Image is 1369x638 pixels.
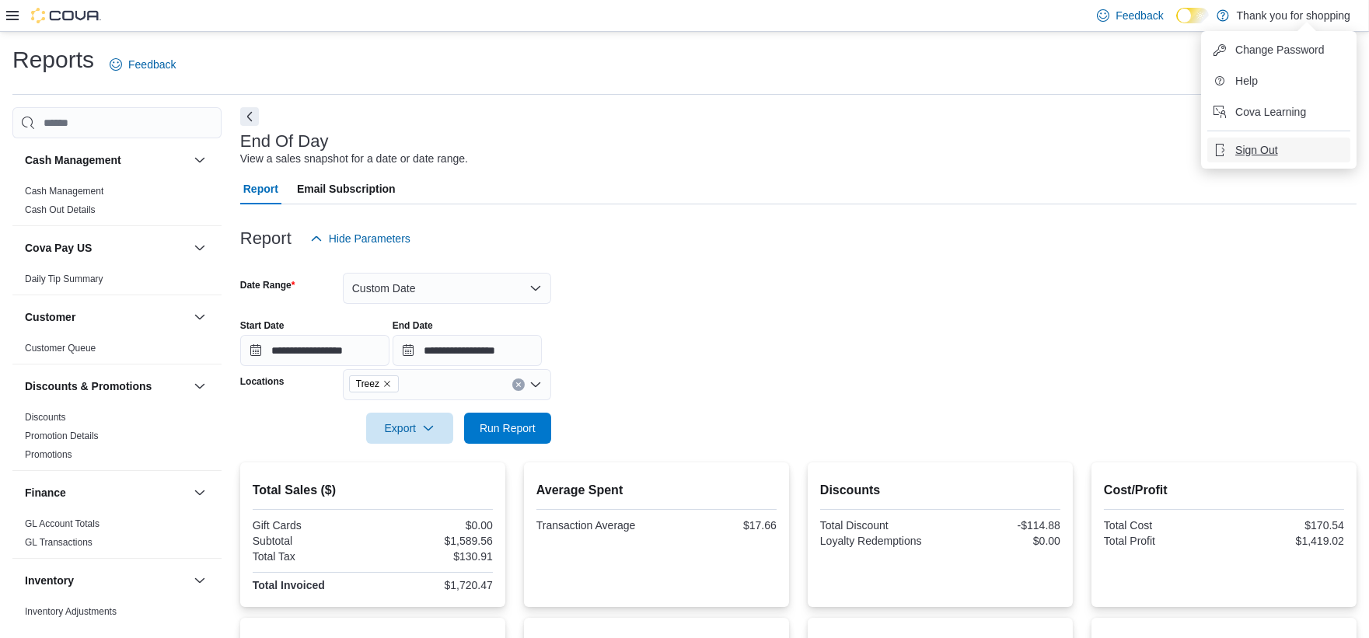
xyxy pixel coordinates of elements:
[1116,8,1163,23] span: Feedback
[529,378,542,391] button: Open list of options
[1235,73,1258,89] span: Help
[820,519,938,532] div: Total Discount
[25,573,74,588] h3: Inventory
[12,182,222,225] div: Cash Management
[512,378,525,391] button: Clear input
[25,518,100,529] a: GL Account Totals
[25,606,117,617] a: Inventory Adjustments
[1227,535,1344,547] div: $1,419.02
[103,49,182,80] a: Feedback
[536,481,777,500] h2: Average Spent
[820,481,1060,500] h2: Discounts
[25,343,96,354] a: Customer Queue
[943,519,1060,532] div: -$114.88
[253,535,370,547] div: Subtotal
[1207,138,1350,162] button: Sign Out
[12,270,222,295] div: Cova Pay US
[190,308,209,326] button: Customer
[659,519,777,532] div: $17.66
[253,579,325,591] strong: Total Invoiced
[393,319,433,332] label: End Date
[25,537,93,548] a: GL Transactions
[25,240,92,256] h3: Cova Pay US
[393,335,542,366] input: Press the down key to open a popover containing a calendar.
[356,376,379,392] span: Treez
[1235,142,1277,158] span: Sign Out
[25,185,103,197] span: Cash Management
[25,309,75,325] h3: Customer
[25,431,99,441] a: Promotion Details
[1104,519,1221,532] div: Total Cost
[190,151,209,169] button: Cash Management
[25,430,99,442] span: Promotion Details
[240,375,285,388] label: Locations
[25,152,187,168] button: Cash Management
[25,240,187,256] button: Cova Pay US
[1235,104,1306,120] span: Cova Learning
[240,319,285,332] label: Start Date
[375,519,493,532] div: $0.00
[25,573,187,588] button: Inventory
[943,535,1060,547] div: $0.00
[382,379,392,389] button: Remove Treez from selection in this group
[25,152,121,168] h3: Cash Management
[12,44,94,75] h1: Reports
[25,274,103,284] a: Daily Tip Summary
[243,173,278,204] span: Report
[12,408,222,470] div: Discounts & Promotions
[536,519,654,532] div: Transaction Average
[820,535,938,547] div: Loyalty Redemptions
[25,412,66,423] a: Discounts
[366,413,453,444] button: Export
[464,413,551,444] button: Run Report
[25,449,72,460] a: Promotions
[343,273,551,304] button: Custom Date
[25,204,96,216] span: Cash Out Details
[12,339,222,364] div: Customer
[240,107,259,126] button: Next
[25,378,187,394] button: Discounts & Promotions
[25,605,117,618] span: Inventory Adjustments
[25,204,96,215] a: Cash Out Details
[240,229,292,248] h3: Report
[375,413,444,444] span: Export
[1207,37,1350,62] button: Change Password
[253,550,370,563] div: Total Tax
[253,481,493,500] h2: Total Sales ($)
[1104,535,1221,547] div: Total Profit
[375,550,493,563] div: $130.91
[1235,42,1324,58] span: Change Password
[25,485,187,500] button: Finance
[25,518,100,530] span: GL Account Totals
[190,571,209,590] button: Inventory
[190,483,209,502] button: Finance
[12,514,222,558] div: Finance
[25,485,66,500] h3: Finance
[240,335,389,366] input: Press the down key to open a popover containing a calendar.
[304,223,417,254] button: Hide Parameters
[25,342,96,354] span: Customer Queue
[329,231,410,246] span: Hide Parameters
[253,519,370,532] div: Gift Cards
[240,151,468,167] div: View a sales snapshot for a date or date range.
[25,186,103,197] a: Cash Management
[1207,68,1350,93] button: Help
[1237,6,1350,25] p: Thank you for shopping
[1176,8,1209,24] input: Dark Mode
[190,377,209,396] button: Discounts & Promotions
[190,239,209,257] button: Cova Pay US
[1207,99,1350,124] button: Cova Learning
[349,375,399,392] span: Treez
[25,273,103,285] span: Daily Tip Summary
[1227,519,1344,532] div: $170.54
[480,420,536,436] span: Run Report
[375,579,493,591] div: $1,720.47
[25,411,66,424] span: Discounts
[128,57,176,72] span: Feedback
[31,8,101,23] img: Cova
[297,173,396,204] span: Email Subscription
[25,448,72,461] span: Promotions
[240,132,329,151] h3: End Of Day
[1176,23,1177,24] span: Dark Mode
[25,309,187,325] button: Customer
